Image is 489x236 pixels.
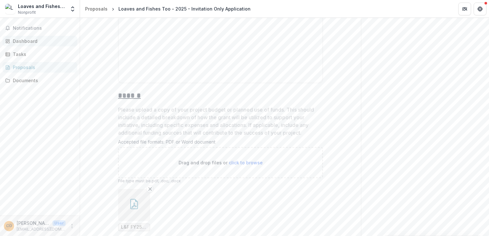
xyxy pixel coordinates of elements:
[458,3,471,15] button: Partners
[474,3,486,15] button: Get Help
[18,10,36,15] span: Nonprofit
[5,4,15,14] img: Loaves and Fishes Too
[18,3,66,10] div: Loaves and Fishes Too
[13,38,72,44] div: Dashboard
[83,4,253,13] nav: breadcrumb
[52,220,66,226] p: User
[6,224,12,228] div: Carolyn Gross
[3,49,77,59] a: Tasks
[13,26,75,31] span: Notifications
[3,23,77,33] button: Notifications
[118,189,150,231] div: Remove FileL&F FY25 Budget.pdf
[3,36,77,46] a: Dashboard
[118,139,323,147] div: Accepted file formats: PDF or Word document
[146,185,154,193] button: Remove File
[13,77,72,84] div: Documents
[17,226,66,232] p: [EMAIL_ADDRESS][DOMAIN_NAME]
[13,64,72,71] div: Proposals
[118,178,323,184] p: File type must be .pdf, .doc, .docx
[68,3,77,15] button: Open entity switcher
[17,220,50,226] p: [PERSON_NAME]
[118,106,319,137] p: Please upload a copy of your project budget or planned use of funds. This should include a detail...
[179,159,263,166] p: Drag and drop files or
[121,224,147,230] span: L&F FY25 Budget.pdf
[68,222,76,230] button: More
[85,5,108,12] div: Proposals
[13,51,72,58] div: Tasks
[3,62,77,73] a: Proposals
[3,75,77,86] a: Documents
[229,160,263,165] span: click to browse
[118,5,251,12] div: Loaves and Fishes Too - 2025 - Invitation Only Application
[83,4,110,13] a: Proposals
